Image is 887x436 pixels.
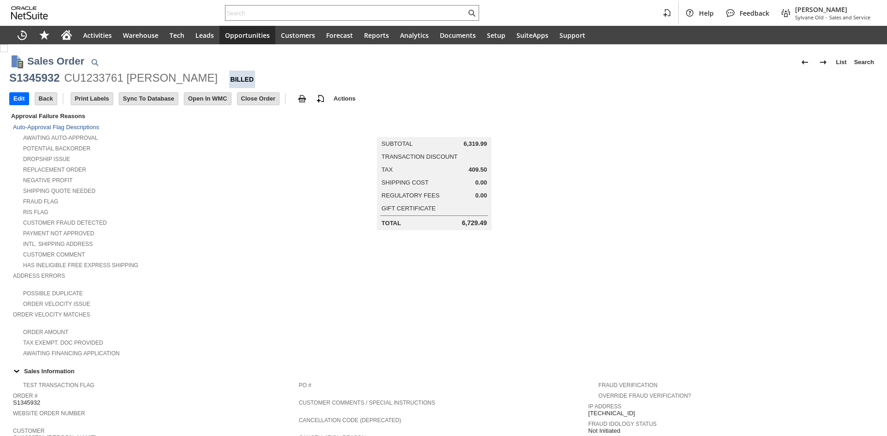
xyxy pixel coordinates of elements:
[297,93,308,104] img: print.svg
[516,31,548,40] span: SuiteApps
[795,5,870,14] span: [PERSON_NAME]
[382,220,401,227] a: Total
[64,71,218,85] div: CU1233761 [PERSON_NAME]
[219,26,275,44] a: Opportunities
[598,382,657,388] a: Fraud Verification
[13,410,85,417] a: Website Order Number
[315,93,326,104] img: add-record.svg
[382,166,393,173] a: Tax
[13,311,90,318] a: Order Velocity Matches
[9,111,295,121] div: Approval Failure Reasons
[321,26,358,44] a: Forecast
[851,55,878,70] a: Search
[170,31,184,40] span: Tech
[237,93,279,105] input: Close Order
[23,198,58,205] a: Fraud Flag
[35,93,57,105] input: Back
[23,145,91,152] a: Potential Backorder
[23,230,94,237] a: Payment not approved
[395,26,434,44] a: Analytics
[119,93,178,105] input: Sync To Database
[13,273,65,279] a: Address Errors
[487,31,505,40] span: Setup
[382,179,429,186] a: Shipping Cost
[511,26,554,44] a: SuiteApps
[23,340,103,346] a: Tax Exempt. Doc Provided
[78,26,117,44] a: Activities
[13,428,44,434] a: Customer
[195,31,214,40] span: Leads
[23,262,138,269] a: Has Ineligible Free Express Shipping
[464,140,487,148] span: 6,319.99
[382,153,458,160] a: Transaction Discount
[829,14,870,21] span: Sales and Service
[225,31,270,40] span: Opportunities
[299,417,401,424] a: Cancellation Code (deprecated)
[23,220,107,226] a: Customer Fraud Detected
[275,26,321,44] a: Customers
[832,55,851,70] a: List
[434,26,481,44] a: Documents
[475,179,487,186] span: 0.00
[740,9,769,18] span: Feedback
[23,135,98,141] a: Awaiting Auto-Approval
[377,122,492,137] caption: Summary
[559,31,585,40] span: Support
[83,31,112,40] span: Activities
[23,301,90,307] a: Order Velocity Issue
[23,241,93,247] a: Intl. Shipping Address
[299,382,311,388] a: PO #
[481,26,511,44] a: Setup
[400,31,429,40] span: Analytics
[61,30,72,41] svg: Home
[9,71,60,85] div: S1345932
[10,93,29,105] input: Edit
[795,14,824,21] span: Sylvane Old
[123,31,158,40] span: Warehouse
[382,192,439,199] a: Regulatory Fees
[358,26,395,44] a: Reports
[13,124,99,131] a: Auto-Approval Flag Descriptions
[89,57,100,68] img: Quick Find
[23,329,68,335] a: Order Amount
[23,156,70,162] a: Dropship Issue
[281,31,315,40] span: Customers
[588,421,656,427] a: Fraud Idology Status
[440,31,476,40] span: Documents
[71,93,113,105] input: Print Labels
[39,30,50,41] svg: Shortcuts
[326,31,353,40] span: Forecast
[382,205,436,212] a: Gift Certificate
[11,26,33,44] a: Recent Records
[23,167,86,173] a: Replacement Order
[23,209,49,215] a: RIS flag
[229,71,255,88] div: Billed
[23,251,85,258] a: Customer Comment
[299,400,435,406] a: Customer Comments / Special Instructions
[330,95,359,102] a: Actions
[382,140,413,147] a: Subtotal
[818,57,829,68] img: Next
[225,7,466,18] input: Search
[164,26,190,44] a: Tech
[462,219,487,227] span: 6,729.49
[554,26,591,44] a: Support
[11,6,48,19] svg: logo
[588,427,620,435] span: Not Initiated
[13,393,37,399] a: Order #
[364,31,389,40] span: Reports
[9,365,878,377] td: Sales Information
[588,403,621,410] a: IP Address
[699,9,714,18] span: Help
[9,365,874,377] div: Sales Information
[588,410,635,417] span: [TECHNICAL_ID]
[27,54,85,69] h1: Sales Order
[598,393,691,399] a: Override Fraud Verification?
[23,382,94,388] a: Test Transaction Flag
[117,26,164,44] a: Warehouse
[23,290,83,297] a: Possible Duplicate
[13,399,40,406] span: S1345932
[799,57,810,68] img: Previous
[23,188,96,194] a: Shipping Quote Needed
[33,26,55,44] div: Shortcuts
